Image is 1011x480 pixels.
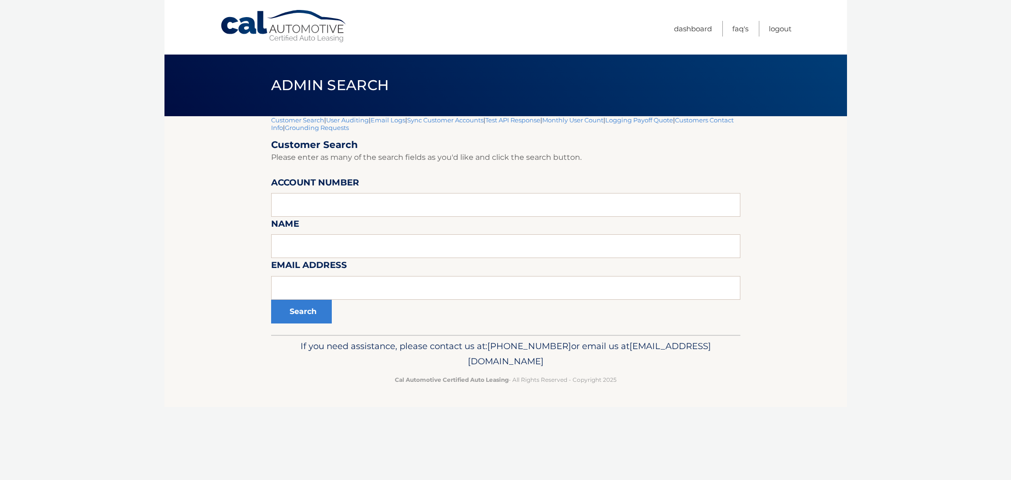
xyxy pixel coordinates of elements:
a: Test API Response [485,116,540,124]
a: Email Logs [371,116,405,124]
div: | | | | | | | | [271,116,740,335]
span: [PHONE_NUMBER] [487,341,571,351]
a: FAQ's [732,21,748,37]
a: Sync Customer Accounts [407,116,483,124]
a: Monthly User Count [542,116,603,124]
a: Logging Payoff Quote [605,116,673,124]
label: Name [271,217,299,234]
label: Account Number [271,175,359,193]
a: User Auditing [326,116,369,124]
label: Email Address [271,258,347,276]
p: Please enter as many of the search fields as you'd like and click the search button. [271,151,740,164]
a: Grounding Requests [285,124,349,131]
h2: Customer Search [271,139,740,151]
a: Logout [769,21,792,37]
p: If you need assistance, please contact us at: or email us at [277,339,734,369]
p: - All Rights Reserved - Copyright 2025 [277,375,734,385]
a: Customers Contact Info [271,116,734,131]
a: Dashboard [674,21,712,37]
span: Admin Search [271,76,389,94]
a: Customer Search [271,116,324,124]
a: Cal Automotive [220,9,348,43]
strong: Cal Automotive Certified Auto Leasing [395,376,509,383]
button: Search [271,300,332,323]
